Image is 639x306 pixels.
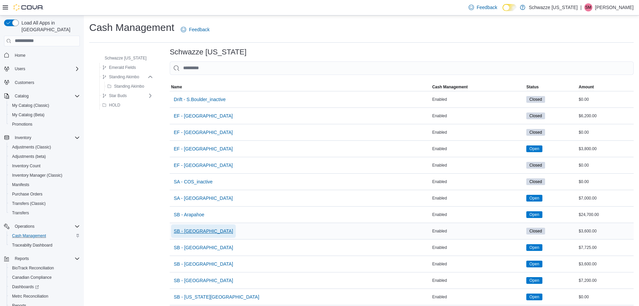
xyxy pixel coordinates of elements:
a: My Catalog (Classic) [9,101,52,110]
span: Adjustments (beta) [12,154,46,159]
span: Traceabilty Dashboard [9,241,80,249]
button: Drift - S.Boulder_inactive [171,93,228,106]
button: HOLD [100,101,123,109]
a: Customers [12,79,37,87]
a: Dashboards [9,283,42,291]
span: Inventory [15,135,31,140]
span: Schwazze [US_STATE] [105,55,147,61]
a: My Catalog (Beta) [9,111,47,119]
input: Dark Mode [502,4,517,11]
span: Feedback [189,26,209,33]
button: Users [1,64,83,74]
span: Adjustments (Classic) [9,143,80,151]
button: Inventory Manager (Classic) [7,171,83,180]
span: Closed [526,228,545,234]
span: Metrc Reconciliation [12,294,48,299]
a: Promotions [9,120,35,128]
button: Promotions [7,120,83,129]
button: Reports [12,255,32,263]
a: Home [12,51,28,59]
button: Canadian Compliance [7,273,83,282]
span: Home [12,51,80,59]
span: Canadian Compliance [9,273,80,281]
span: SB - Arapahoe [174,211,204,218]
button: EF - [GEOGRAPHIC_DATA] [171,159,235,172]
button: Schwazze [US_STATE] [95,54,149,62]
button: SB - [GEOGRAPHIC_DATA] [171,274,236,287]
a: Traceabilty Dashboard [9,241,55,249]
button: Transfers (Classic) [7,199,83,208]
div: Enabled [431,260,525,268]
div: $3,800.00 [577,145,634,153]
span: Home [15,53,25,58]
span: Open [529,212,539,218]
span: Open [526,211,542,218]
span: SB - [US_STATE][GEOGRAPHIC_DATA] [174,294,259,300]
span: Star Buds [109,93,127,98]
div: Enabled [431,293,525,301]
span: BioTrack Reconciliation [12,265,54,271]
button: Traceabilty Dashboard [7,241,83,250]
span: Transfers [9,209,80,217]
div: $0.00 [577,178,634,186]
span: Open [526,277,542,284]
span: HOLD [109,102,120,108]
span: Users [12,65,80,73]
a: Purchase Orders [9,190,45,198]
span: Purchase Orders [9,190,80,198]
h1: Cash Management [89,21,174,34]
div: Enabled [431,178,525,186]
span: Cash Management [9,232,80,240]
div: $0.00 [577,161,634,169]
span: Closed [526,129,545,136]
span: Dashboards [9,283,80,291]
span: Closed [529,96,542,102]
span: Open [526,261,542,267]
p: | [580,3,582,11]
button: Standing Akimbo [105,82,147,90]
button: Catalog [1,91,83,101]
span: Closed [529,113,542,119]
span: Closed [529,228,542,234]
span: Reports [12,255,80,263]
span: Purchase Orders [12,191,43,197]
div: Enabled [431,244,525,252]
span: Open [529,261,539,267]
img: Cova [13,4,44,11]
p: [PERSON_NAME] [595,3,634,11]
span: Catalog [12,92,80,100]
span: Dashboards [12,284,39,290]
span: Transfers (Classic) [12,201,46,206]
button: Operations [1,222,83,231]
span: Drift - S.Boulder_inactive [174,96,226,103]
span: Feedback [477,4,497,11]
span: Closed [526,162,545,169]
span: BioTrack Reconciliation [9,264,80,272]
span: Adjustments (beta) [9,152,80,161]
button: SA - COS_inactive [171,175,215,188]
span: Operations [12,222,80,230]
span: EF - [GEOGRAPHIC_DATA] [174,162,233,169]
span: Open [526,145,542,152]
span: Status [526,84,539,90]
div: $7,200.00 [577,276,634,285]
div: $24,700.00 [577,211,634,219]
button: Standing Akimbo [100,73,142,81]
button: BioTrack Reconciliation [7,263,83,273]
button: Star Buds [100,92,129,100]
a: Inventory Manager (Classic) [9,171,65,179]
div: $0.00 [577,293,634,301]
button: SB - [GEOGRAPHIC_DATA] [171,224,236,238]
button: Adjustments (Classic) [7,142,83,152]
span: Open [529,277,539,283]
div: $7,000.00 [577,194,634,202]
span: Reports [15,256,29,261]
span: Inventory Count [12,163,41,169]
span: Promotions [9,120,80,128]
button: Amount [577,83,634,91]
span: SB - [GEOGRAPHIC_DATA] [174,228,233,234]
span: Catalog [15,93,29,99]
button: Catalog [12,92,31,100]
span: Canadian Compliance [12,275,52,280]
